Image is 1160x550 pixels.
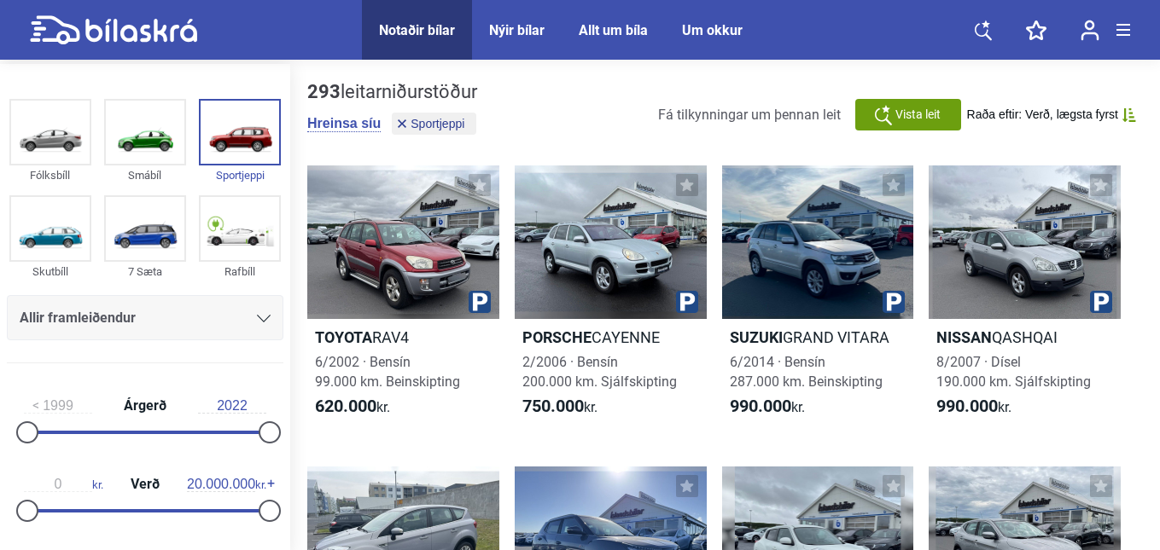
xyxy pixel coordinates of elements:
[522,396,584,416] b: 750.000
[392,113,476,135] button: Sportjeppi
[936,354,1091,390] span: 8/2007 · Dísel 190.000 km. Sjálfskipting
[579,22,648,38] a: Allt um bíla
[730,354,883,390] span: 6/2014 · Bensín 287.000 km. Beinskipting
[722,165,914,432] a: SuzukiGRAND VITARA6/2014 · Bensín287.000 km. Beinskipting990.000kr.
[126,478,164,491] span: Verð
[936,397,1011,417] span: kr.
[730,328,783,346] b: Suzuki
[936,328,992,346] b: Nissan
[307,165,499,432] a: ToyotaRAV46/2002 · Bensín99.000 km. Beinskipting620.000kr.
[929,165,1121,432] a: NissanQASHQAI8/2007 · Dísel190.000 km. Sjálfskipting990.000kr.
[522,397,597,417] span: kr.
[411,118,464,130] span: Sportjeppi
[895,106,941,124] span: Vista leit
[315,328,372,346] b: Toyota
[307,81,481,103] div: leitarniðurstöður
[187,477,266,492] span: kr.
[515,165,707,432] a: PorscheCAYENNE2/2006 · Bensín200.000 km. Sjálfskipting750.000kr.
[515,327,707,347] h2: CAYENNE
[307,115,381,132] button: Hreinsa síu
[315,397,390,417] span: kr.
[722,327,914,347] h2: GRAND VITARA
[730,397,805,417] span: kr.
[9,165,91,185] div: Fólksbíll
[20,306,136,330] span: Allir framleiðendur
[489,22,545,38] a: Nýir bílar
[682,22,743,38] a: Um okkur
[730,396,791,416] b: 990.000
[929,327,1121,347] h2: QASHQAI
[119,399,171,413] span: Árgerð
[307,81,341,102] b: 293
[199,165,281,185] div: Sportjeppi
[1090,291,1112,313] img: parking.png
[24,477,103,492] span: kr.
[315,354,460,390] span: 6/2002 · Bensín 99.000 km. Beinskipting
[379,22,455,38] a: Notaðir bílar
[967,107,1118,122] span: Raða eftir: Verð, lægsta fyrst
[658,107,841,123] span: Fá tilkynningar um þennan leit
[522,328,592,346] b: Porsche
[307,327,499,347] h2: RAV4
[967,107,1136,122] button: Raða eftir: Verð, lægsta fyrst
[522,354,677,390] span: 2/2006 · Bensín 200.000 km. Sjálfskipting
[9,262,91,281] div: Skutbíll
[199,262,281,281] div: Rafbíll
[1081,20,1099,41] img: user-login.svg
[104,262,186,281] div: 7 Sæta
[936,396,998,416] b: 990.000
[676,291,698,313] img: parking.png
[104,165,186,185] div: Smábíl
[469,291,491,313] img: parking.png
[883,291,905,313] img: parking.png
[315,396,376,416] b: 620.000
